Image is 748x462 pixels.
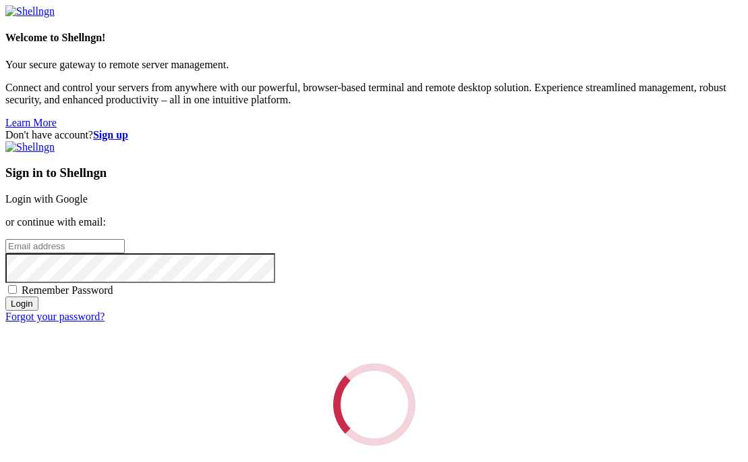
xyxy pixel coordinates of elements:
[8,285,17,294] input: Remember Password
[5,297,38,311] input: Login
[5,82,743,106] p: Connect and control your servers from anywhere with our powerful, browser-based terminal and remo...
[5,5,55,18] img: Shellngn
[5,311,105,322] a: Forgot your password?
[22,284,113,296] span: Remember Password
[326,357,422,453] div: Loading...
[5,216,743,228] p: or continue with email:
[5,165,743,180] h3: Sign in to Shellngn
[5,193,88,205] a: Login with Google
[93,129,128,140] a: Sign up
[5,117,57,128] a: Learn More
[5,141,55,153] img: Shellngn
[5,32,743,44] h4: Welcome to Shellngn!
[5,129,743,141] div: Don't have account?
[5,59,743,71] p: Your secure gateway to remote server management.
[5,239,125,253] input: Email address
